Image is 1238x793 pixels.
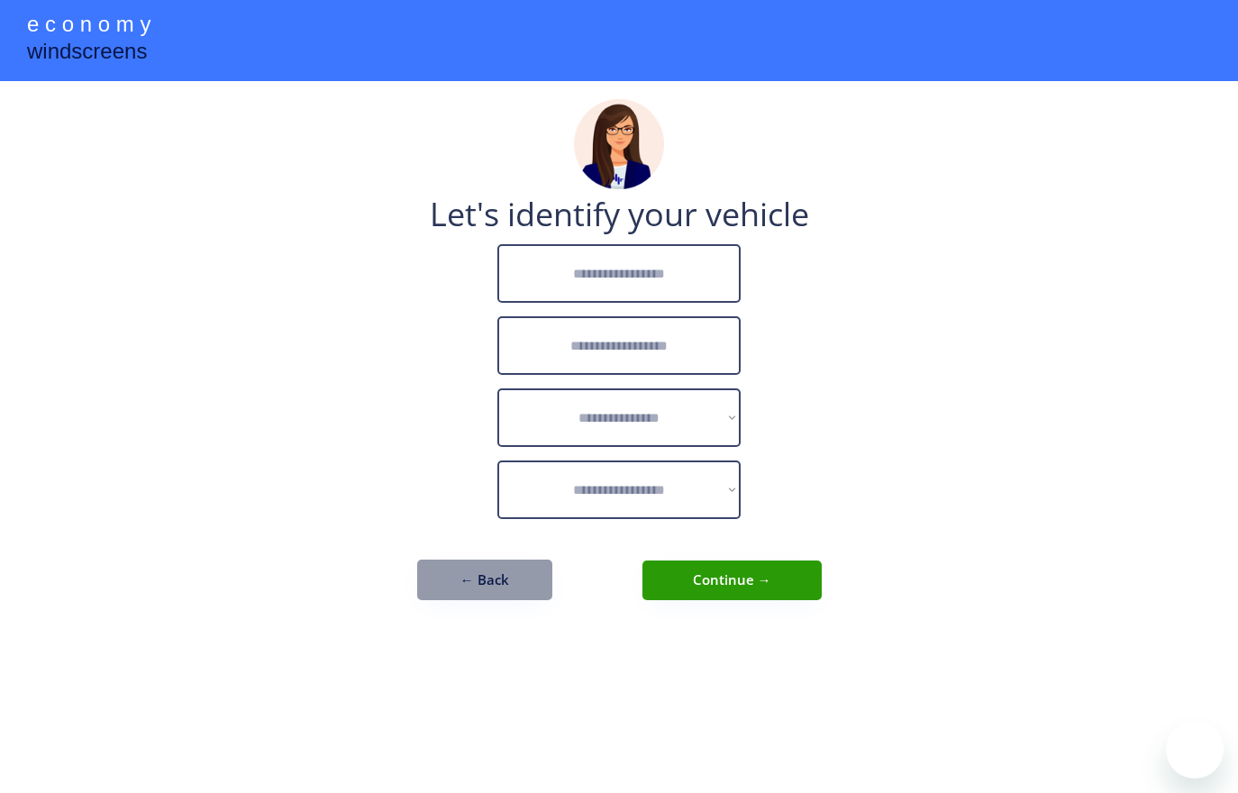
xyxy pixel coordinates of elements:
[574,99,664,189] img: madeline.png
[27,36,147,71] div: windscreens
[417,560,552,600] button: ← Back
[1166,721,1224,779] iframe: Button to launch messaging window
[430,198,809,231] div: Let's identify your vehicle
[642,561,822,600] button: Continue →
[27,9,150,43] div: e c o n o m y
